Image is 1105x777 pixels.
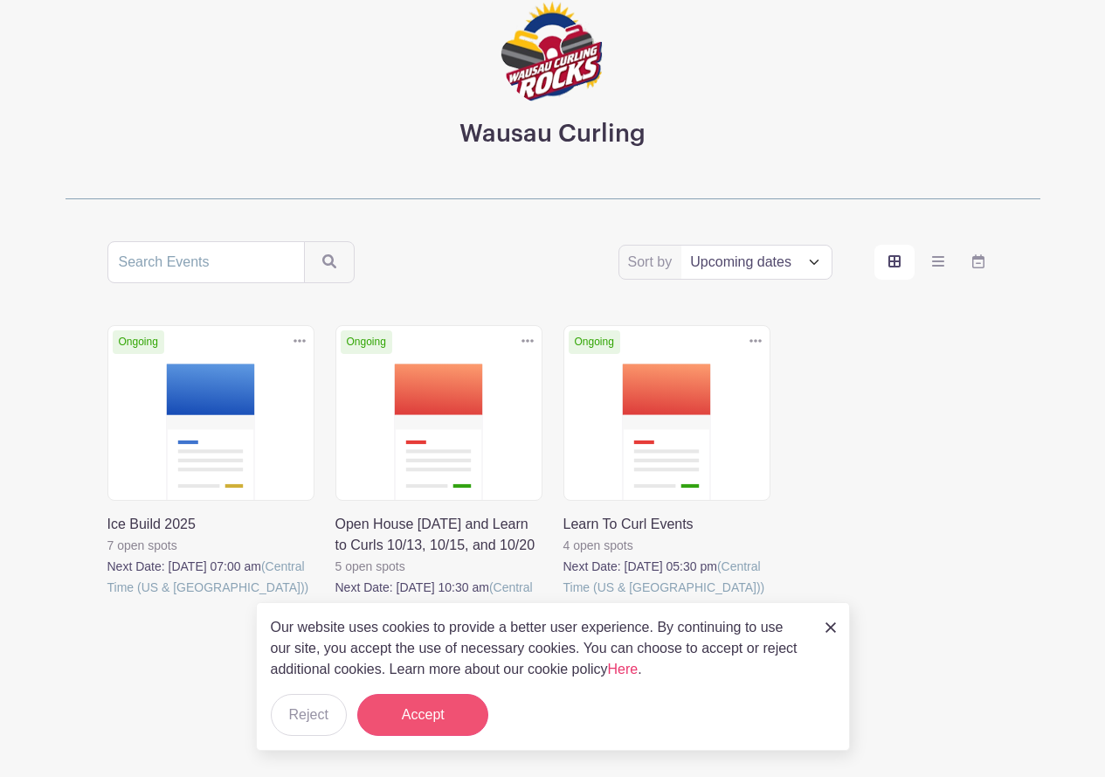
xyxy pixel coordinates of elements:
[825,622,836,633] img: close_button-5f87c8562297e5c2d7936805f587ecaba9071eb48480494691a3f1689db116b3.svg
[357,694,488,736] button: Accept
[874,245,998,280] div: order and view
[271,694,347,736] button: Reject
[459,120,646,149] h3: Wausau Curling
[107,241,305,283] input: Search Events
[271,617,807,680] p: Our website uses cookies to provide a better user experience. By continuing to use our site, you ...
[608,662,639,676] a: Here
[501,1,605,106] img: logo-1.png
[628,252,678,273] label: Sort by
